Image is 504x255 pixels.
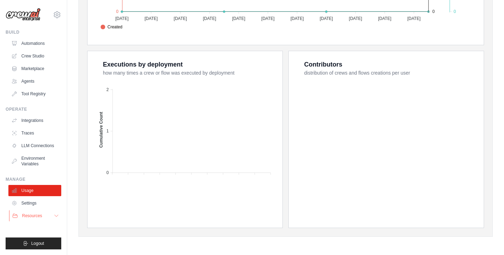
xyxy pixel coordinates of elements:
tspan: 0 [454,9,456,14]
a: Settings [8,198,61,209]
tspan: [DATE] [174,16,187,21]
tspan: 0 [116,9,119,14]
a: Tool Registry [8,88,61,99]
text: Cumulative Count [99,112,104,148]
a: Automations [8,38,61,49]
tspan: [DATE] [378,16,391,21]
a: Usage [8,185,61,196]
button: Resources [9,210,62,221]
a: Integrations [8,115,61,126]
dt: distribution of crews and flows creations per user [304,69,475,76]
tspan: [DATE] [232,16,245,21]
a: Traces [8,127,61,139]
span: Created [100,24,122,30]
div: Executions by deployment [103,60,183,69]
tspan: 2 [106,87,109,92]
div: Operate [6,106,61,112]
a: Crew Studio [8,50,61,62]
div: Build [6,29,61,35]
tspan: [DATE] [203,16,216,21]
a: Agents [8,76,61,87]
tspan: 0 [432,9,435,14]
dt: how many times a crew or flow was executed by deployment [103,69,274,76]
tspan: [DATE] [407,16,421,21]
button: Logout [6,237,61,249]
div: Manage [6,177,61,182]
tspan: 1 [106,129,109,133]
a: Environment Variables [8,153,61,170]
div: Contributors [304,60,342,69]
tspan: [DATE] [145,16,158,21]
a: LLM Connections [8,140,61,151]
tspan: [DATE] [261,16,275,21]
tspan: 0 [106,170,109,175]
tspan: [DATE] [320,16,333,21]
tspan: [DATE] [290,16,304,21]
img: Logo [6,8,41,21]
span: Logout [31,241,44,246]
a: Marketplace [8,63,61,74]
span: Resources [22,213,42,219]
tspan: [DATE] [115,16,128,21]
tspan: [DATE] [349,16,362,21]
